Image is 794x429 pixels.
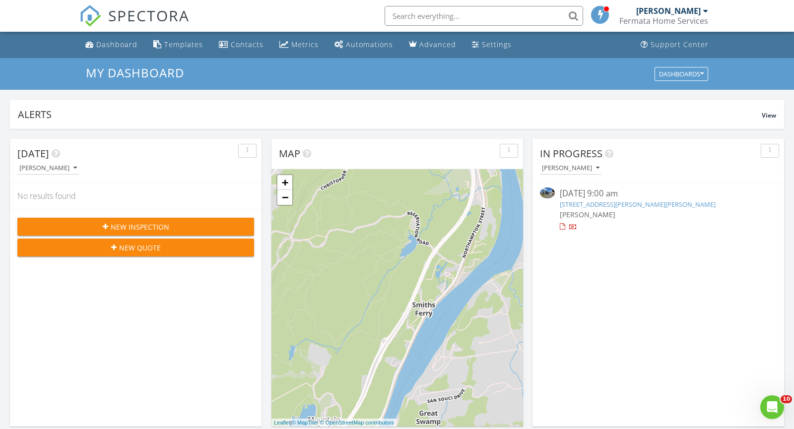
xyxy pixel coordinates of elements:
[275,36,323,54] a: Metrics
[560,187,757,200] div: [DATE] 9:00 am
[331,36,397,54] a: Automations (Basic)
[81,36,141,54] a: Dashboard
[277,175,292,190] a: Zoom in
[79,13,190,34] a: SPECTORA
[346,40,393,49] div: Automations
[468,36,516,54] a: Settings
[482,40,512,49] div: Settings
[560,200,716,209] a: [STREET_ADDRESS][PERSON_NAME][PERSON_NAME]
[560,210,615,219] span: [PERSON_NAME]
[86,64,184,81] span: My Dashboard
[17,162,79,175] button: [PERSON_NAME]
[651,40,709,49] div: Support Center
[17,239,254,256] button: New Quote
[540,187,555,198] img: 9361697%2Fcover_photos%2Fcuv7e30Q2j7rT9yFav1Q%2Fsmall.jpg
[277,190,292,205] a: Zoom out
[781,395,792,403] span: 10
[79,5,101,27] img: The Best Home Inspection Software - Spectora
[419,40,456,49] div: Advanced
[108,5,190,26] span: SPECTORA
[760,395,784,419] iframe: Intercom live chat
[18,108,762,121] div: Alerts
[274,420,290,426] a: Leaflet
[540,162,601,175] button: [PERSON_NAME]
[320,420,394,426] a: © OpenStreetMap contributors
[119,243,161,253] span: New Quote
[540,147,602,160] span: In Progress
[292,420,319,426] a: © MapTiler
[164,40,203,49] div: Templates
[96,40,137,49] div: Dashboard
[540,187,777,232] a: [DATE] 9:00 am [STREET_ADDRESS][PERSON_NAME][PERSON_NAME] [PERSON_NAME]
[655,67,708,81] button: Dashboards
[19,165,77,172] div: [PERSON_NAME]
[231,40,264,49] div: Contacts
[405,36,460,54] a: Advanced
[637,36,713,54] a: Support Center
[17,218,254,236] button: New Inspection
[149,36,207,54] a: Templates
[291,40,319,49] div: Metrics
[17,147,49,160] span: [DATE]
[385,6,583,26] input: Search everything...
[111,222,169,232] span: New Inspection
[279,147,300,160] span: Map
[619,16,708,26] div: Fermata Home Services
[659,70,704,77] div: Dashboards
[10,183,262,209] div: No results found
[636,6,701,16] div: [PERSON_NAME]
[542,165,599,172] div: [PERSON_NAME]
[762,111,776,120] span: View
[271,419,397,427] div: |
[215,36,267,54] a: Contacts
